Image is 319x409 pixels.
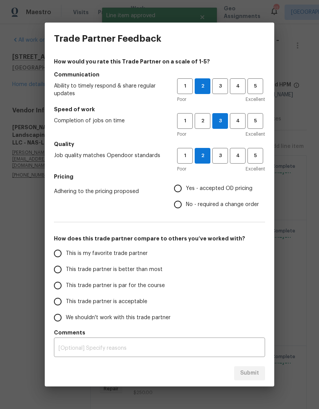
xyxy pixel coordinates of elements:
span: Ability to timely respond & share regular updates [54,82,165,97]
span: 2 [195,117,210,125]
h5: Communication [54,71,265,78]
button: 3 [212,148,228,164]
button: 3 [212,78,228,94]
h5: How does this trade partner compare to others you’ve worked with? [54,235,265,242]
span: This trade partner is acceptable [66,298,147,306]
h5: Comments [54,329,265,336]
button: 4 [230,148,246,164]
span: Job quality matches Opendoor standards [54,152,165,159]
span: 4 [231,82,245,91]
button: 4 [230,78,246,94]
h4: How would you rate this Trade Partner on a scale of 1-5? [54,58,265,65]
span: 5 [248,151,262,160]
span: Poor [177,96,186,103]
span: Completion of jobs on time [54,117,165,125]
span: Excellent [246,96,265,103]
button: 5 [247,148,263,164]
button: 1 [177,148,193,164]
button: 1 [177,113,193,129]
span: This is my favorite trade partner [66,250,148,258]
h3: Trade Partner Feedback [54,33,161,44]
span: Adhering to the pricing proposed [54,188,162,195]
span: 3 [213,117,228,125]
span: 4 [231,151,245,160]
h5: Speed of work [54,105,265,113]
button: 4 [230,113,246,129]
div: How does this trade partner compare to others you’ve worked with? [54,245,265,326]
span: No - required a change order [186,201,259,209]
button: 1 [177,78,193,94]
span: 3 [213,82,227,91]
span: Poor [177,130,186,138]
span: Poor [177,165,186,173]
span: 4 [231,117,245,125]
button: 2 [195,113,210,129]
span: This trade partner is par for the course [66,282,165,290]
span: 1 [178,151,192,160]
span: Excellent [246,130,265,138]
span: 2 [195,82,210,91]
button: 5 [247,78,263,94]
span: 2 [195,151,210,160]
button: 5 [247,113,263,129]
button: 2 [195,78,210,94]
span: 5 [248,117,262,125]
button: 3 [212,113,228,129]
h5: Pricing [54,173,265,180]
div: Pricing [174,180,265,213]
span: Yes - accepted OD pricing [186,185,252,193]
span: Excellent [246,165,265,173]
span: 3 [213,151,227,160]
span: 5 [248,82,262,91]
button: 2 [195,148,210,164]
span: This trade partner is better than most [66,266,163,274]
span: We shouldn't work with this trade partner [66,314,171,322]
span: 1 [178,82,192,91]
h5: Quality [54,140,265,148]
span: 1 [178,117,192,125]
